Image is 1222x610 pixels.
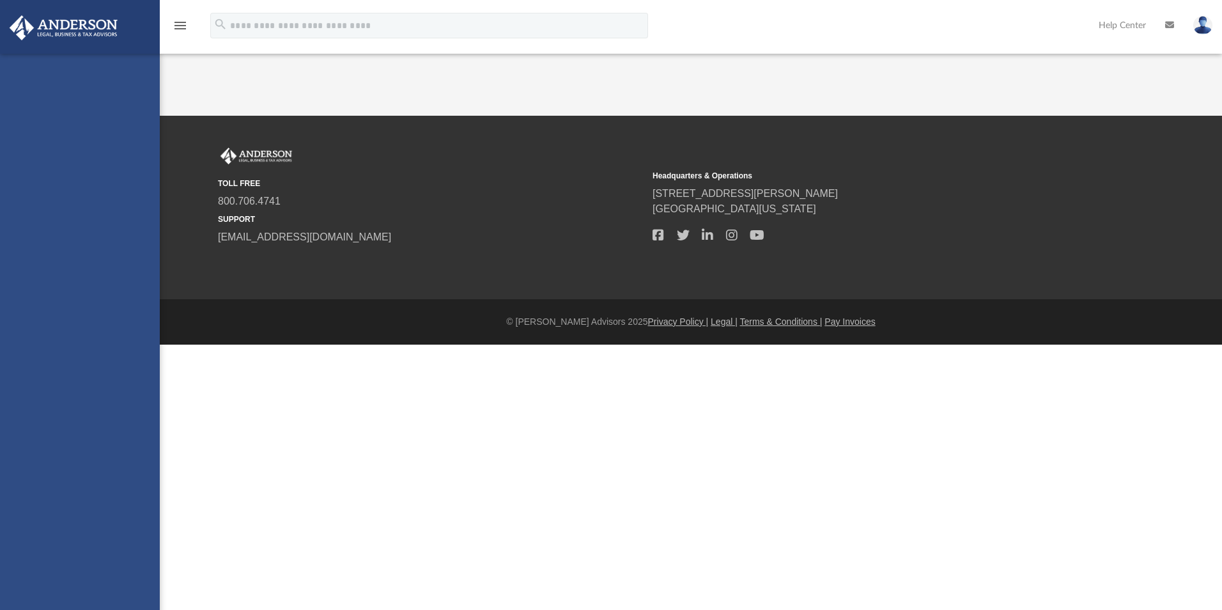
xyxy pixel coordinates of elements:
a: [GEOGRAPHIC_DATA][US_STATE] [653,203,816,214]
img: User Pic [1193,16,1212,35]
small: SUPPORT [218,214,644,225]
a: Legal | [711,317,738,327]
small: TOLL FREE [218,178,644,189]
img: Anderson Advisors Platinum Portal [6,15,121,40]
a: 800.706.4741 [218,196,281,207]
a: [EMAIL_ADDRESS][DOMAIN_NAME] [218,231,391,242]
a: Privacy Policy | [648,317,709,327]
i: menu [173,18,188,33]
small: Headquarters & Operations [653,170,1078,182]
a: [STREET_ADDRESS][PERSON_NAME] [653,188,838,199]
a: menu [173,24,188,33]
div: © [PERSON_NAME] Advisors 2025 [160,315,1222,329]
a: Terms & Conditions | [740,317,823,327]
img: Anderson Advisors Platinum Portal [218,148,295,164]
i: search [213,17,228,31]
a: Pay Invoices [824,317,875,327]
